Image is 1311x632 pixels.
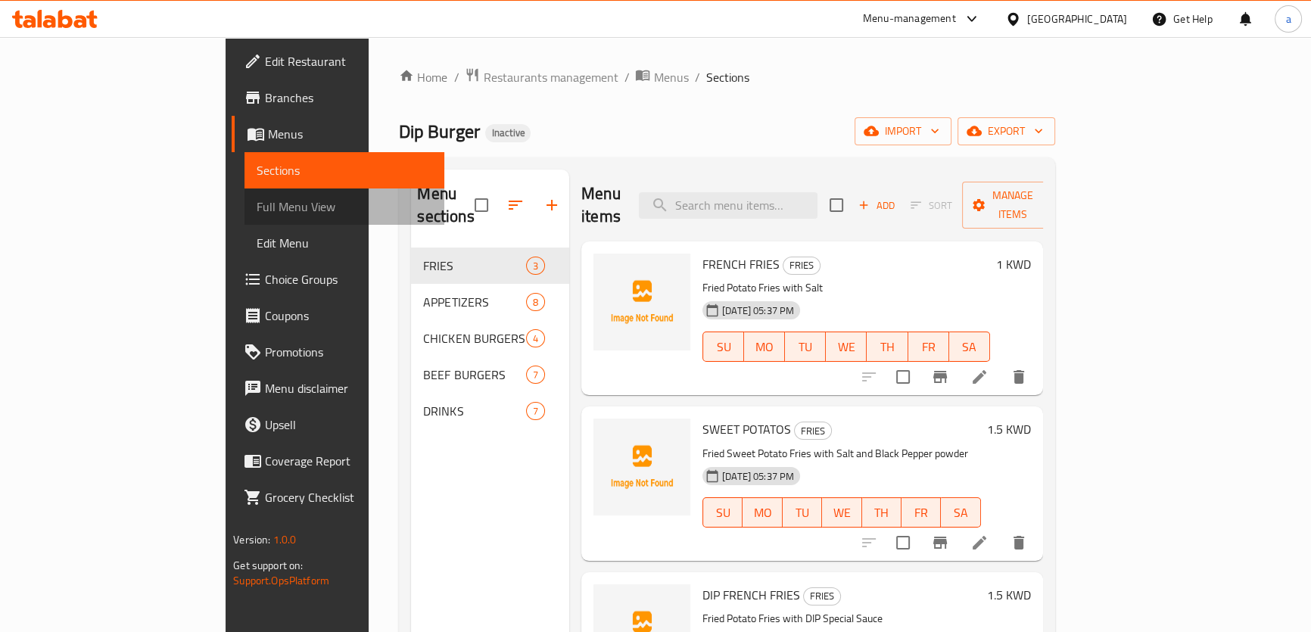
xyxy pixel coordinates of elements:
span: Edit Restaurant [265,52,432,70]
div: FRIES3 [411,248,569,284]
a: Edit menu item [970,368,989,386]
button: delete [1001,525,1037,561]
a: Coverage Report [232,443,444,479]
button: Branch-specific-item [922,525,958,561]
span: FR [914,336,943,358]
span: Coupons [265,307,432,325]
button: TH [867,332,908,362]
span: Branches [265,89,432,107]
h2: Menu sections [417,182,474,228]
span: [DATE] 05:37 PM [716,304,800,318]
div: DRINKS7 [411,393,569,429]
span: SA [947,502,974,524]
a: Menus [635,67,688,87]
a: Promotions [232,334,444,370]
span: 8 [527,295,544,310]
span: Menu disclaimer [265,379,432,397]
input: search [639,192,817,219]
div: Menu-management [863,10,956,28]
span: Manage items [974,186,1051,224]
nav: Menu sections [411,241,569,435]
span: TU [789,502,816,524]
span: Sort sections [497,187,534,223]
a: Full Menu View [244,188,444,225]
img: SWEET POTATOS [593,419,690,515]
button: WE [826,332,867,362]
span: TU [791,336,820,358]
button: WE [822,497,861,528]
span: Restaurants management [483,68,618,86]
a: Menus [232,116,444,152]
span: APPETIZERS [423,293,525,311]
span: 1.0.0 [273,530,297,549]
span: [DATE] 05:37 PM [716,469,800,484]
span: Coverage Report [265,452,432,470]
span: SA [955,336,984,358]
span: Inactive [485,126,531,139]
button: SA [949,332,990,362]
span: Sections [257,161,432,179]
a: Grocery Checklist [232,479,444,515]
div: items [526,366,545,384]
span: Version: [233,530,270,549]
button: TH [862,497,902,528]
span: MO [750,336,779,358]
a: Branches [232,79,444,116]
span: TH [873,336,902,358]
div: FRIES [783,257,821,275]
div: DRINKS [423,402,525,420]
span: 7 [527,368,544,382]
span: Promotions [265,343,432,361]
button: import [855,117,951,145]
span: BEEF BURGERS [423,366,525,384]
li: / [694,68,699,86]
a: Upsell [232,406,444,443]
div: items [526,293,545,311]
h6: 1.5 KWD [987,419,1031,440]
span: FRIES [423,257,525,275]
span: import [867,122,939,141]
img: FRENCH FRIES [593,254,690,350]
h6: 1 KWD [996,254,1031,275]
button: MO [744,332,785,362]
button: delete [1001,359,1037,395]
a: Menu disclaimer [232,370,444,406]
a: Edit Restaurant [232,43,444,79]
span: Full Menu View [257,198,432,216]
div: FRIES [794,422,832,440]
button: TU [783,497,822,528]
span: Select section first [901,194,962,217]
a: Restaurants management [465,67,618,87]
li: / [453,68,459,86]
span: SU [709,336,738,358]
button: TU [785,332,826,362]
button: Add [852,194,901,217]
div: Inactive [485,124,531,142]
a: Coupons [232,297,444,334]
span: FR [908,502,935,524]
span: SU [709,502,736,524]
span: 7 [527,404,544,419]
span: TH [868,502,895,524]
span: Get support on: [233,556,303,575]
h2: Menu items [581,182,621,228]
span: Upsell [265,416,432,434]
span: FRIES [795,422,831,440]
span: DIP FRENCH FRIES [702,584,800,606]
button: Add section [534,187,570,223]
div: [GEOGRAPHIC_DATA] [1027,11,1127,27]
div: items [526,257,545,275]
button: SA [941,497,980,528]
span: Choice Groups [265,270,432,288]
h6: 1.5 KWD [987,584,1031,606]
button: SU [702,332,744,362]
div: items [526,329,545,347]
a: Support.OpsPlatform [233,571,329,590]
span: Add item [852,194,901,217]
button: FR [902,497,941,528]
span: Edit Menu [257,234,432,252]
a: Choice Groups [232,261,444,297]
p: Fried Potato Fries with Salt [702,279,990,297]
